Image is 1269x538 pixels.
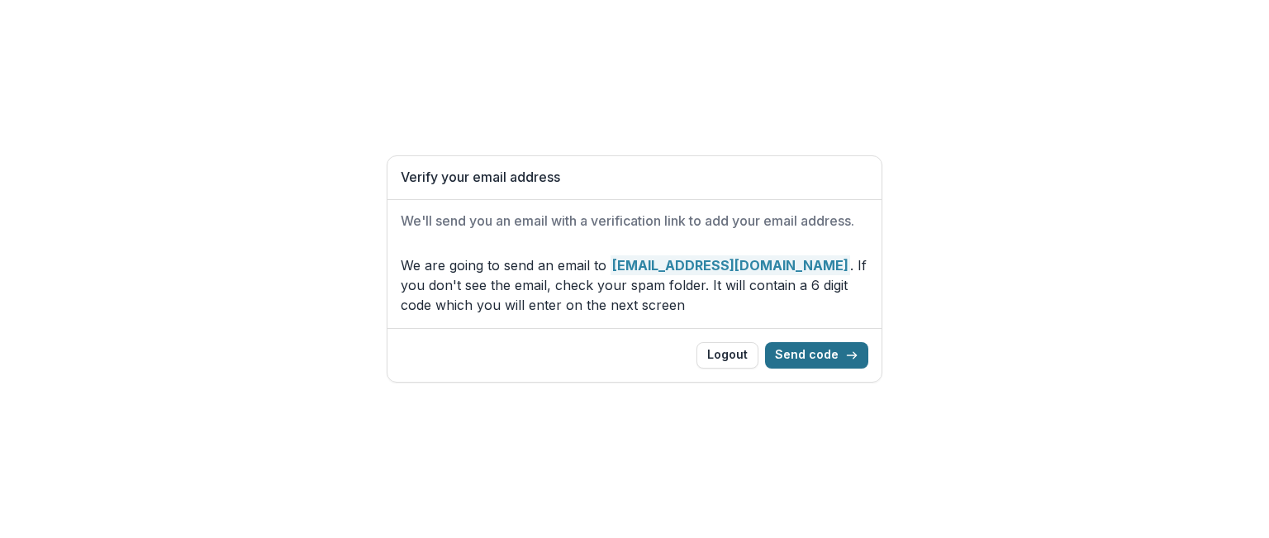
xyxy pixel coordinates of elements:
[401,255,868,315] p: We are going to send an email to . If you don't see the email, check your spam folder. It will co...
[611,255,850,275] strong: [EMAIL_ADDRESS][DOMAIN_NAME]
[696,342,758,369] button: Logout
[765,342,868,369] button: Send code
[401,213,868,229] h2: We'll send you an email with a verification link to add your email address.
[401,169,868,185] h1: Verify your email address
